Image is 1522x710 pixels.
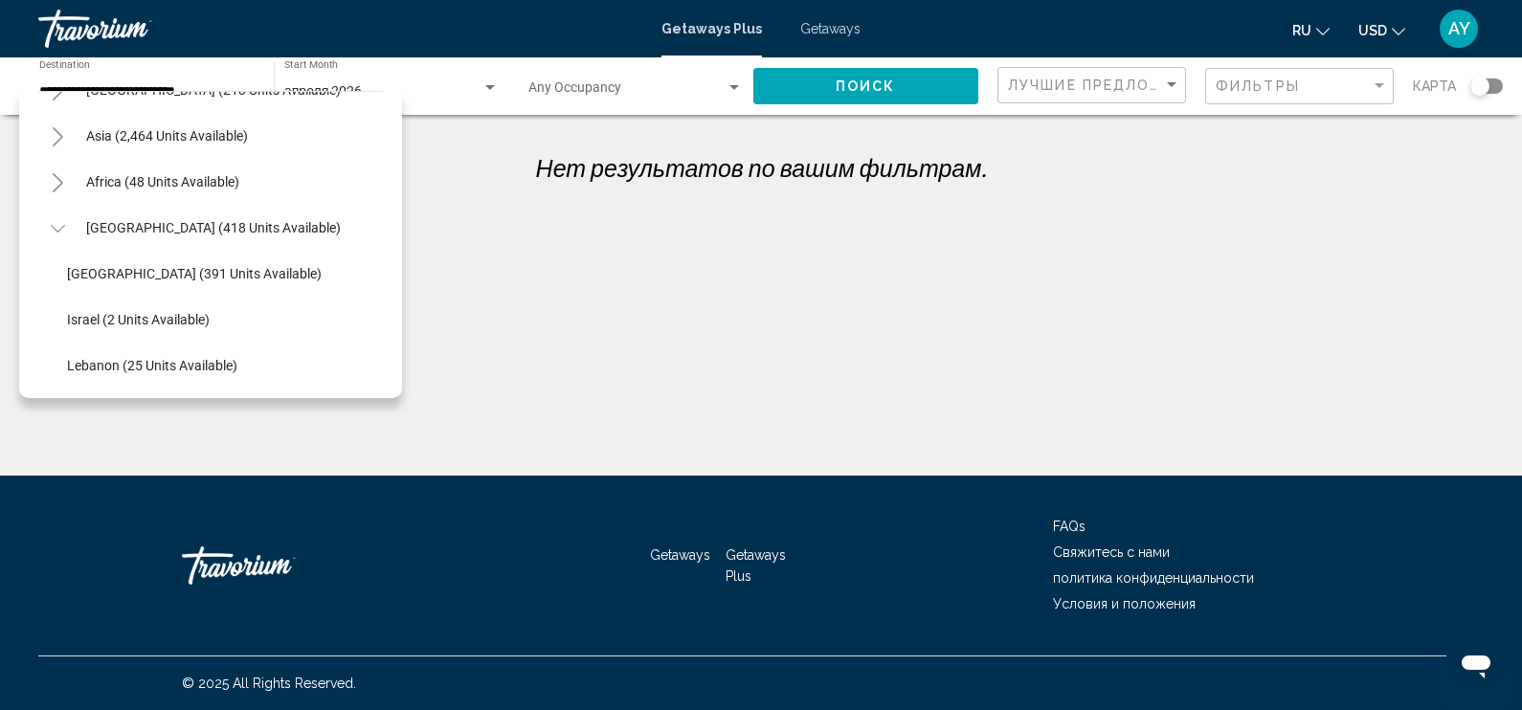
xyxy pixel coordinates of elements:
p: Нет результатов по вашим фильтрам. [29,153,1493,182]
a: FAQs [1053,519,1086,534]
a: Свяжитесь с нами [1053,544,1170,560]
button: Toggle Middle East (418 units available) [38,209,77,247]
span: Africa (48 units available) [86,174,239,189]
a: Getaways [650,547,710,563]
button: Toggle Africa (48 units available) [38,163,77,201]
span: ru [1292,23,1311,38]
button: Asia (2,464 units available) [77,114,257,158]
a: Getaways Plus [661,21,762,36]
span: [GEOGRAPHIC_DATA] (391 units available) [67,266,322,281]
button: Africa (48 units available) [77,160,249,204]
iframe: Button to launch messaging window [1445,633,1507,695]
a: Travorium [182,537,373,594]
span: Lebanon (25 units available) [67,358,237,373]
span: Фильтры [1216,78,1300,94]
mat-select: Sort by [1008,78,1180,94]
button: Change currency [1358,16,1405,44]
button: Toggle Asia (2,464 units available) [38,117,77,155]
span: Israel (2 units available) [67,312,210,327]
a: Travorium [38,10,642,48]
span: карта [1413,73,1456,100]
span: [GEOGRAPHIC_DATA] (418 units available) [86,220,341,235]
button: [GEOGRAPHIC_DATA] (418 units available) [77,206,350,250]
button: Filter [1205,67,1394,106]
span: USD [1358,23,1387,38]
span: Поиск [836,79,896,95]
button: Поиск [753,68,979,103]
button: [GEOGRAPHIC_DATA] (391 units available) [57,252,331,296]
a: Getaways Plus [726,547,786,584]
button: Lebanon (25 units available) [57,344,247,388]
button: Change language [1292,16,1330,44]
a: Условия и положения [1053,596,1196,611]
button: User Menu [1434,9,1484,49]
span: AY [1448,19,1470,38]
span: Asia (2,464 units available) [86,128,248,144]
span: © 2025 All Rights Reserved. [182,676,356,691]
a: политика конфиденциальности [1053,570,1254,586]
a: Getaways [800,21,861,36]
button: Israel (2 units available) [57,298,219,342]
span: Лучшие предложения [1008,78,1210,93]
